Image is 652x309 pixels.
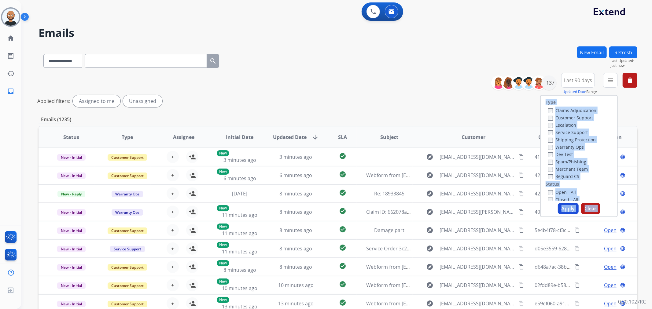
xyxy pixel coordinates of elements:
label: Customer Support [548,115,593,121]
span: New - Initial [57,282,86,289]
mat-icon: person_add [189,190,196,197]
label: Shipping Protection [548,137,596,143]
span: Just now [610,63,637,68]
span: 8 minutes ago [279,227,312,234]
span: + [171,153,174,161]
p: New [217,224,229,230]
mat-icon: content_copy [518,154,524,160]
span: d648a7ac-38b9-428c-b4eb-53fd67f98bc2 [535,264,628,270]
div: +137 [542,75,556,90]
span: Service Support [110,246,145,252]
mat-icon: content_copy [574,227,580,233]
span: d05e3559-628f-4c99-b056-1d333d2d9f7c [535,245,628,252]
span: [EMAIL_ADDRESS][PERSON_NAME][DOMAIN_NAME] [440,208,515,216]
span: New - Initial [57,264,86,271]
button: + [167,151,179,163]
span: New - Reply [57,191,85,197]
p: New [217,150,229,156]
mat-icon: content_copy [518,227,524,233]
span: Assignee [173,133,194,141]
span: Customer [462,133,485,141]
mat-icon: explore [426,245,433,252]
button: Updated Date [562,89,586,94]
span: Service Order 3c223c38-adc5-4de7-b270-69e841c1c44a Booked with Velofix [367,245,539,252]
span: e59ef060-a910-490d-a633-82e1795468fe [535,300,627,307]
span: New - Initial [57,154,86,161]
span: 10 minutes ago [278,282,314,289]
span: Damage part [374,227,404,234]
label: Reguard CS [548,173,579,179]
span: Status [63,133,79,141]
span: Customer Support [108,154,147,161]
span: Range [562,89,597,94]
input: Service Support [548,130,553,135]
span: Subject [380,133,398,141]
button: + [167,224,179,236]
span: 8 minutes ago [279,209,312,215]
mat-icon: search [209,57,217,65]
mat-icon: check_circle [339,299,346,306]
mat-icon: language [620,173,625,178]
button: Apply [558,203,579,214]
mat-icon: check_circle [339,226,346,233]
span: Warranty Ops [112,209,143,216]
span: Conversation ID [538,133,577,141]
span: 11 minutes ago [222,212,257,218]
mat-icon: person_add [189,172,196,179]
span: 11 minutes ago [222,230,257,237]
span: Webform from [EMAIL_ADDRESS][DOMAIN_NAME] on [DATE] [367,264,505,270]
span: 13 minutes ago [278,300,314,307]
label: Warranty Ops [548,144,584,150]
label: Type [546,99,556,105]
span: Customer Support [108,264,147,271]
span: Open [604,245,617,252]
span: [EMAIL_ADDRESS][DOMAIN_NAME] [440,245,515,252]
mat-icon: language [620,282,625,288]
span: + [171,208,174,216]
label: Status [546,181,559,187]
mat-icon: language [620,227,625,233]
span: SLA [338,133,347,141]
button: + [167,206,179,218]
label: Merchant Team [548,166,588,172]
span: 6 minutes ago [279,172,312,179]
span: [EMAIL_ADDRESS][DOMAIN_NAME] [440,227,515,234]
mat-icon: check_circle [339,281,346,288]
span: New - Initial [57,209,86,216]
span: Open [604,282,617,289]
mat-icon: home [7,35,14,42]
mat-icon: check_circle [339,152,346,160]
mat-icon: check_circle [339,207,346,215]
span: 10 minutes ago [222,285,257,292]
mat-icon: check_circle [339,244,346,251]
span: 40ca6f47-2865-4f99-ba3f-81111efbf5db [535,209,624,215]
span: Warranty Ops [112,191,143,197]
span: 8 minutes ago [279,190,312,197]
span: [DATE] [232,190,247,197]
span: Customer Support [108,173,147,179]
span: New - Initial [57,173,86,179]
mat-icon: delete [626,77,634,84]
div: Assigned to me [73,95,120,107]
input: Escalation [548,123,553,128]
span: 41d97548-2718-4b24-b721-afcd7bd53c17 [535,154,629,160]
mat-icon: content_copy [518,301,524,306]
input: Open - All [548,190,553,195]
p: New [217,205,229,211]
input: Claims Adjudication [548,108,553,113]
p: New [217,278,229,285]
mat-icon: person_add [189,245,196,252]
label: Closed - All [548,197,578,202]
mat-icon: check_circle [339,262,346,270]
span: Updated Date [273,133,307,141]
span: [EMAIL_ADDRESS][DOMAIN_NAME] [440,172,515,179]
mat-icon: content_copy [518,191,524,196]
input: Shipping Protection [548,138,553,143]
mat-icon: person_add [189,227,196,234]
span: + [171,227,174,234]
mat-icon: content_copy [518,209,524,215]
mat-icon: explore [426,300,433,307]
span: + [171,282,174,289]
input: Spam/Phishing [548,160,553,165]
p: New [217,169,229,175]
